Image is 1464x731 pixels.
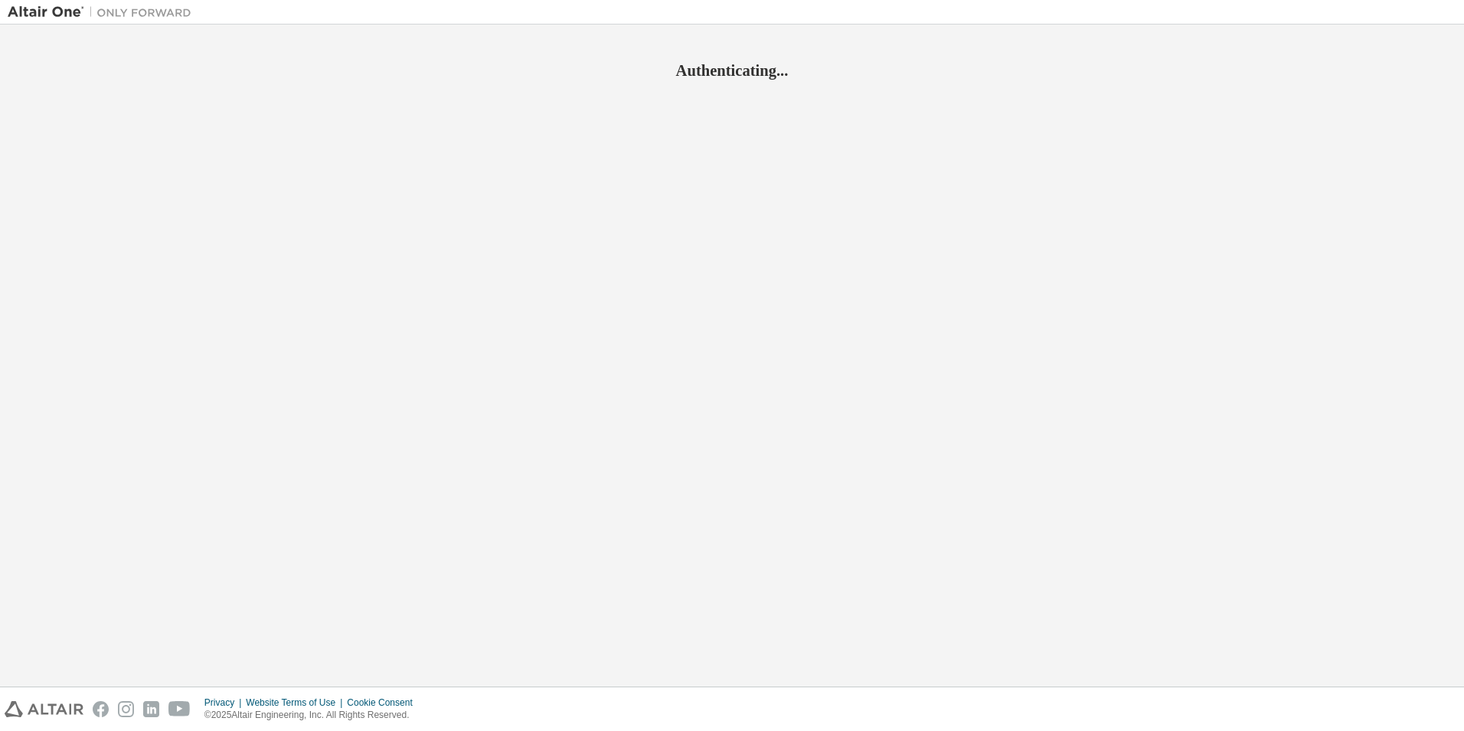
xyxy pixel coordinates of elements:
[8,61,1456,80] h2: Authenticating...
[143,701,159,717] img: linkedin.svg
[8,5,199,20] img: Altair One
[168,701,191,717] img: youtube.svg
[204,697,246,709] div: Privacy
[118,701,134,717] img: instagram.svg
[5,701,83,717] img: altair_logo.svg
[204,709,422,722] p: © 2025 Altair Engineering, Inc. All Rights Reserved.
[347,697,421,709] div: Cookie Consent
[93,701,109,717] img: facebook.svg
[246,697,347,709] div: Website Terms of Use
